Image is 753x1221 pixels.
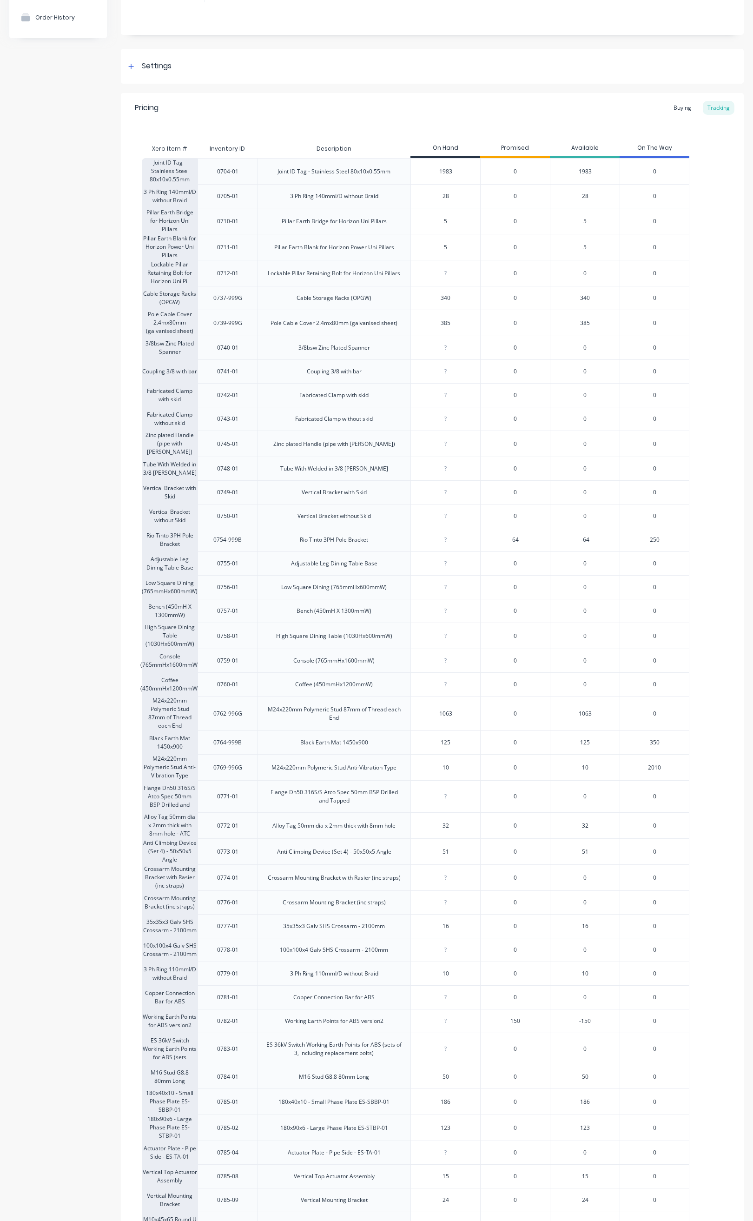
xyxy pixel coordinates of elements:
span: 350 [650,738,660,747]
div: Tube With Welded in 3/8 [PERSON_NAME] [280,465,388,473]
div: 0750-01 [217,512,238,520]
span: 0 [514,1045,517,1053]
div: 100x100x4 Galv SHS Crossarm - 2100mm [142,938,198,962]
div: Zinc plated Handle (pipe with [PERSON_NAME]) [142,431,198,457]
span: 0 [514,969,517,978]
div: 0743-01 [217,415,238,423]
div: 10 [411,962,480,985]
span: 0 [514,440,517,448]
div: M24x220mm Polymeric Stud 87mm of Thread each End [265,705,403,722]
div: Pricing [135,102,159,113]
div: Fabricated Clamp without skid [142,407,198,431]
div: 1983 [411,160,480,183]
div: 0 [550,551,620,575]
div: 0785-04 [217,1148,238,1157]
span: 0 [653,391,656,399]
div: 0 [550,431,620,457]
div: 16 [550,914,620,938]
div: 123 [550,1115,620,1141]
div: Rio Tinto 3PH Pole Bracket [300,536,368,544]
div: Zinc plated Handle (pipe with [PERSON_NAME]) [273,440,395,448]
span: 0 [653,488,656,497]
div: On The Way [620,139,689,158]
div: Tube With Welded in 3/8 [PERSON_NAME] [142,457,198,480]
div: Anti Climbing Device (Set 4) - 50x50x5 Angle [142,838,198,864]
span: 0 [653,874,656,882]
div: 10 [550,754,620,780]
span: 0 [653,898,656,907]
div: Low Square Dining (765mmHx600mmW) [281,583,387,591]
span: 0 [514,217,517,226]
span: 0 [653,607,656,615]
div: -64 [550,528,620,551]
div: Coffee (450mmHx1200mmW) [142,672,198,696]
div: 0 [550,575,620,599]
div: 0785-01 [217,1098,238,1106]
div: 0 [550,504,620,528]
div: High Square Dining Table (1030Hx600mmW) [142,623,198,649]
div: 0779-01 [217,969,238,978]
div: 5 [411,236,480,259]
div: 0764-999B [213,738,242,747]
div: Cable Storage Racks (OPGW) [297,294,371,302]
div: 385 [550,310,620,336]
div: ? [411,432,480,456]
span: 0 [653,710,656,718]
div: -150 [550,1009,620,1033]
div: Vertical Top Actuator Assembly [294,1172,375,1181]
div: Pillar Earth Bridge for Horizon Uni Pillars [282,217,387,226]
span: 0 [514,192,517,200]
div: 0712-01 [217,269,238,278]
div: 0 [550,336,620,359]
div: 186 [550,1088,620,1115]
div: 28 [411,185,480,208]
div: ? [411,576,480,599]
div: 0784-01 [217,1073,238,1081]
div: 0745-01 [217,440,238,448]
span: 0 [653,792,656,801]
div: 340 [550,286,620,310]
div: ? [411,891,480,914]
div: M24x220mm Polymeric Stud Anti-Vibration Type [142,754,198,780]
span: 0 [514,415,517,423]
span: 0 [514,1098,517,1106]
span: 2010 [648,763,661,772]
span: 0 [514,559,517,568]
div: ? [411,481,480,504]
div: 0737-999G [213,294,242,302]
div: Available [550,139,620,158]
div: Console (765mmHx1600mmW) [142,649,198,672]
div: 0711-01 [217,243,238,252]
span: 0 [653,559,656,568]
span: 0 [653,993,656,1002]
div: 125 [550,730,620,754]
div: 125 [411,731,480,754]
div: Pillar Earth Blank for Horizon Power Uni Pillars [274,243,394,252]
span: 0 [653,583,656,591]
button: Order History [9,6,107,29]
span: 0 [653,1045,656,1053]
div: Crossarm Mounting Bracket with Rasier (inc straps) [142,864,198,890]
div: ? [411,384,480,407]
div: 0754-999B [213,536,242,544]
div: 0704-01 [217,167,238,176]
span: 0 [514,848,517,856]
span: 0 [514,680,517,689]
div: 0758-01 [217,632,238,640]
span: 250 [650,536,660,544]
span: 0 [514,657,517,665]
span: 0 [653,1172,656,1181]
div: 0 [550,480,620,504]
div: Lockable Pillar Retaining Bolt for Horizon Uni Pillars [268,269,400,278]
span: 0 [653,1148,656,1157]
div: 0749-01 [217,488,238,497]
div: 0785-02 [217,1124,238,1132]
div: 0740-01 [217,344,238,352]
div: Crossarm Mounting Bracket (inc straps) [283,898,386,907]
div: Flange Dn50 316S/S Atco Spec 50mm BSP Drilled and Tapped [265,788,403,805]
div: Crossarm Mounting Bracket with Rasier (inc straps) [268,874,401,882]
span: 0 [653,367,656,376]
div: Vertical Bracket without Skid [297,512,371,520]
div: 0 [550,938,620,962]
div: Joint ID Tag - Stainless Steel 80x10x0.55mm [142,158,198,184]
